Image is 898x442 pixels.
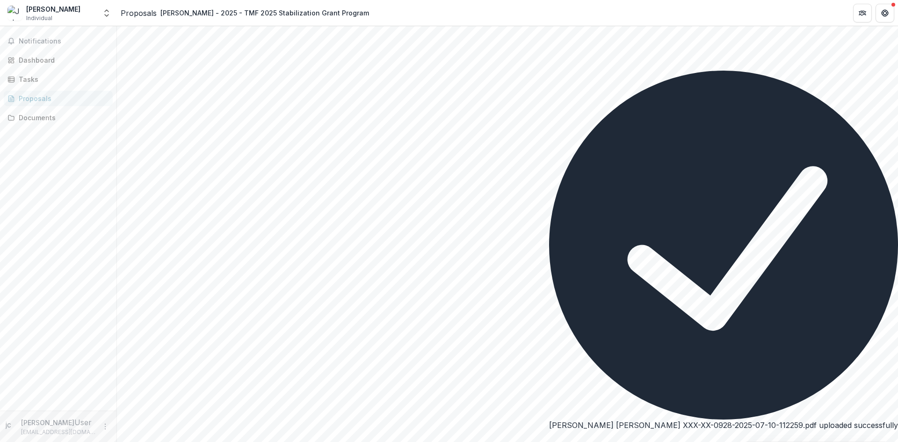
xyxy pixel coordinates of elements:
div: Documents [19,113,105,123]
div: Tasks [19,74,105,84]
button: More [100,421,111,432]
div: Proposals [19,94,105,103]
p: [EMAIL_ADDRESS][DOMAIN_NAME] [21,428,96,436]
p: [PERSON_NAME] [21,418,74,428]
button: Notifications [4,34,113,49]
span: Notifications [19,37,109,45]
div: [PERSON_NAME] - 2025 - TMF 2025 Stabilization Grant Program [160,8,369,18]
nav: breadcrumb [121,6,373,20]
button: Open entity switcher [100,4,113,22]
a: Dashboard [4,52,113,68]
a: Proposals [4,91,113,106]
a: Documents [4,110,113,125]
div: john cuero [6,419,17,430]
div: [PERSON_NAME] [26,4,80,14]
img: John Cuero [7,6,22,21]
a: Tasks [4,72,113,87]
button: Partners [853,4,872,22]
button: Get Help [876,4,894,22]
a: Proposals [121,7,157,19]
div: Dashboard [19,55,105,65]
p: User [74,417,92,428]
span: Individual [26,14,52,22]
